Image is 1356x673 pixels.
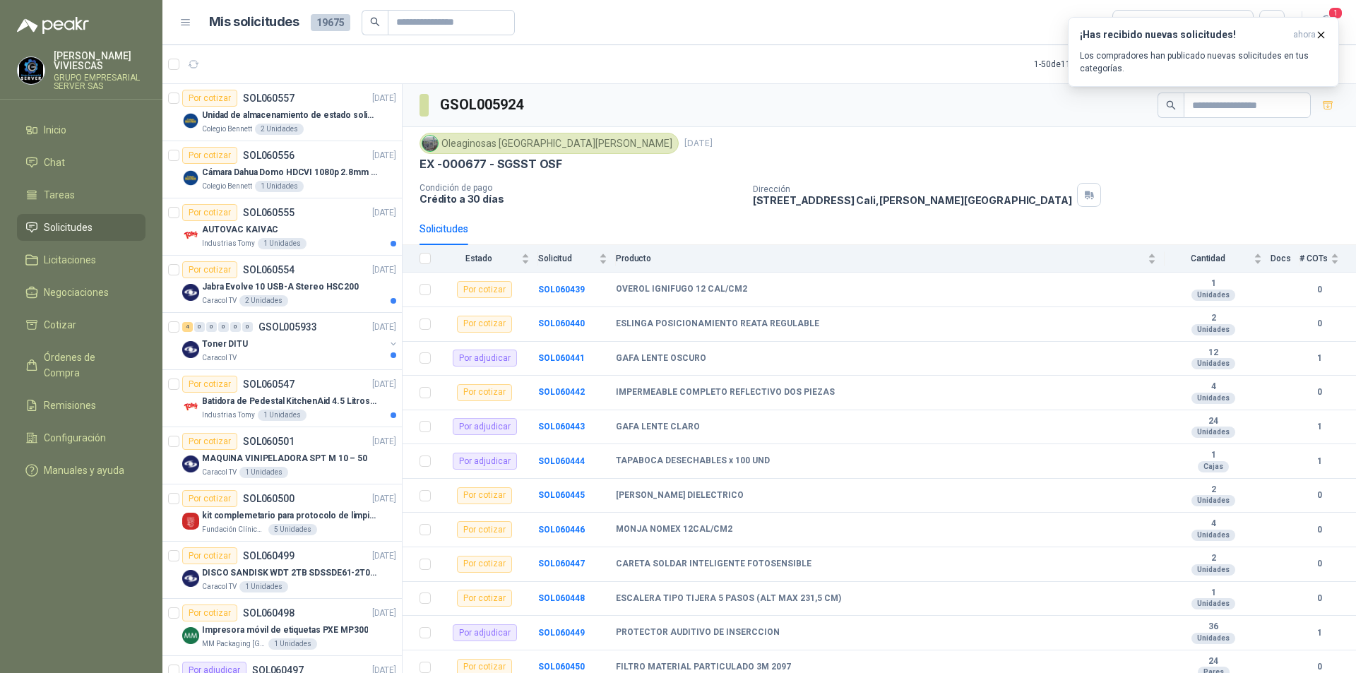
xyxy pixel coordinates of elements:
[242,322,253,332] div: 0
[243,93,295,103] p: SOL060557
[218,322,229,332] div: 0
[538,387,585,397] b: SOL060442
[1165,416,1262,427] b: 24
[1068,17,1339,87] button: ¡Has recibido nuevas solicitudes!ahora Los compradores han publicado nuevas solicitudes en tus ca...
[202,109,378,122] p: Unidad de almacenamiento de estado solido Marca SK hynix [DATE] NVMe 256GB HFM256GDJTNG-8310A M.2...
[538,490,585,500] a: SOL060445
[182,204,237,221] div: Por cotizar
[1165,588,1262,599] b: 1
[17,214,145,241] a: Solicitudes
[1299,420,1339,434] b: 1
[616,455,770,467] b: TAPABOCA DESECHABLES x 100 UND
[616,627,780,638] b: PROTECTOR AUDITIVO DE INSERCCION
[162,256,402,313] a: Por cotizarSOL060554[DATE] Company LogoJabra Evolve 10 USB-A Stereo HSC200Caracol TV2 Unidades
[1191,564,1235,576] div: Unidades
[202,352,237,364] p: Caracol TV
[439,245,538,273] th: Estado
[162,198,402,256] a: Por cotizarSOL060555[DATE] Company LogoAUTOVAC KAIVACIndustrias Tomy1 Unidades
[372,321,396,334] p: [DATE]
[538,628,585,638] b: SOL060449
[1165,278,1262,290] b: 1
[1299,386,1339,399] b: 0
[182,341,199,358] img: Company Logo
[1034,53,1131,76] div: 1 - 50 de 11730
[255,124,304,135] div: 2 Unidades
[239,295,288,306] div: 2 Unidades
[616,284,747,295] b: OVEROL IGNIFUGO 12 CAL/CM2
[1122,15,1151,30] div: Todas
[162,542,402,599] a: Por cotizarSOL060499[DATE] Company LogoDISCO SANDISK WDT 2TB SDSSDE61-2T00-G25Caracol TV1 Unidades
[182,227,199,244] img: Company Logo
[17,17,89,34] img: Logo peakr
[202,410,255,421] p: Industrias Tomy
[206,322,217,332] div: 0
[18,57,44,84] img: Company Logo
[44,285,109,300] span: Negociaciones
[182,398,199,415] img: Company Logo
[372,378,396,391] p: [DATE]
[1191,324,1235,335] div: Unidades
[1314,10,1339,35] button: 1
[457,590,512,607] div: Por cotizar
[17,117,145,143] a: Inicio
[1165,254,1251,263] span: Cantidad
[182,455,199,472] img: Company Logo
[1299,523,1339,537] b: 0
[162,141,402,198] a: Por cotizarSOL060556[DATE] Company LogoCámara Dahua Domo HDCVI 1080p 2.8mm IP67 Led IR 30m mts no...
[1191,633,1235,644] div: Unidades
[243,436,295,446] p: SOL060501
[453,624,517,641] div: Por adjudicar
[182,322,193,332] div: 4
[1299,254,1328,263] span: # COTs
[616,559,811,570] b: CARETA SOLDAR INTELIGENTE FOTOSENSIBLE
[44,430,106,446] span: Configuración
[209,12,299,32] h1: Mis solicitudes
[616,353,706,364] b: GAFA LENTE OSCURO
[457,281,512,298] div: Por cotizar
[44,122,66,138] span: Inicio
[1191,495,1235,506] div: Unidades
[182,433,237,450] div: Por cotizar
[538,422,585,431] a: SOL060443
[243,551,295,561] p: SOL060499
[538,593,585,603] a: SOL060448
[162,484,402,542] a: Por cotizarSOL060500[DATE] Company Logokit complemetario para protocolo de limpiezaFundación Clín...
[17,279,145,306] a: Negociaciones
[255,181,304,192] div: 1 Unidades
[17,246,145,273] a: Licitaciones
[538,662,585,672] b: SOL060450
[453,453,517,470] div: Por adjudicar
[202,638,266,650] p: MM Packaging [GEOGRAPHIC_DATA]
[182,112,199,129] img: Company Logo
[243,379,295,389] p: SOL060547
[538,285,585,294] b: SOL060439
[1165,313,1262,324] b: 2
[440,94,525,116] h3: GSOL005924
[1165,621,1262,633] b: 36
[439,254,518,263] span: Estado
[538,353,585,363] a: SOL060441
[17,311,145,338] a: Cotizar
[182,570,199,587] img: Company Logo
[44,350,132,381] span: Órdenes de Compra
[243,608,295,618] p: SOL060498
[1165,553,1262,564] b: 2
[1299,557,1339,571] b: 0
[420,221,468,237] div: Solicitudes
[202,181,252,192] p: Colegio Bennett
[453,418,517,435] div: Por adjudicar
[202,467,237,478] p: Caracol TV
[54,51,145,71] p: [PERSON_NAME] VIVIESCAS
[684,137,713,150] p: [DATE]
[1271,245,1299,273] th: Docs
[420,157,562,172] p: EX -000677 - SGSST OSF
[243,494,295,504] p: SOL060500
[182,318,399,364] a: 4 0 0 0 0 0 GSOL005933[DATE] Company LogoToner DITUCaracol TV
[616,524,732,535] b: MONJA NOMEX 12CAL/CM2
[243,150,295,160] p: SOL060556
[182,284,199,301] img: Company Logo
[162,84,402,141] a: Por cotizarSOL060557[DATE] Company LogoUnidad de almacenamiento de estado solido Marca SK hynix [...
[1198,461,1229,472] div: Cajas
